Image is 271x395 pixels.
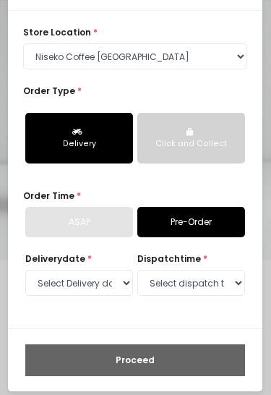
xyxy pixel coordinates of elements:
[137,207,245,237] a: Pre-Order
[137,252,201,265] span: dispatch time
[25,252,85,265] span: Delivery date
[25,344,245,376] button: Proceed
[137,113,245,163] button: Click and Collect
[23,26,91,38] span: store location
[23,85,75,97] span: Order Type
[23,190,74,202] span: Order Time
[25,113,133,163] button: Delivery
[147,138,236,150] div: Click and Collect
[35,138,124,150] div: Delivery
